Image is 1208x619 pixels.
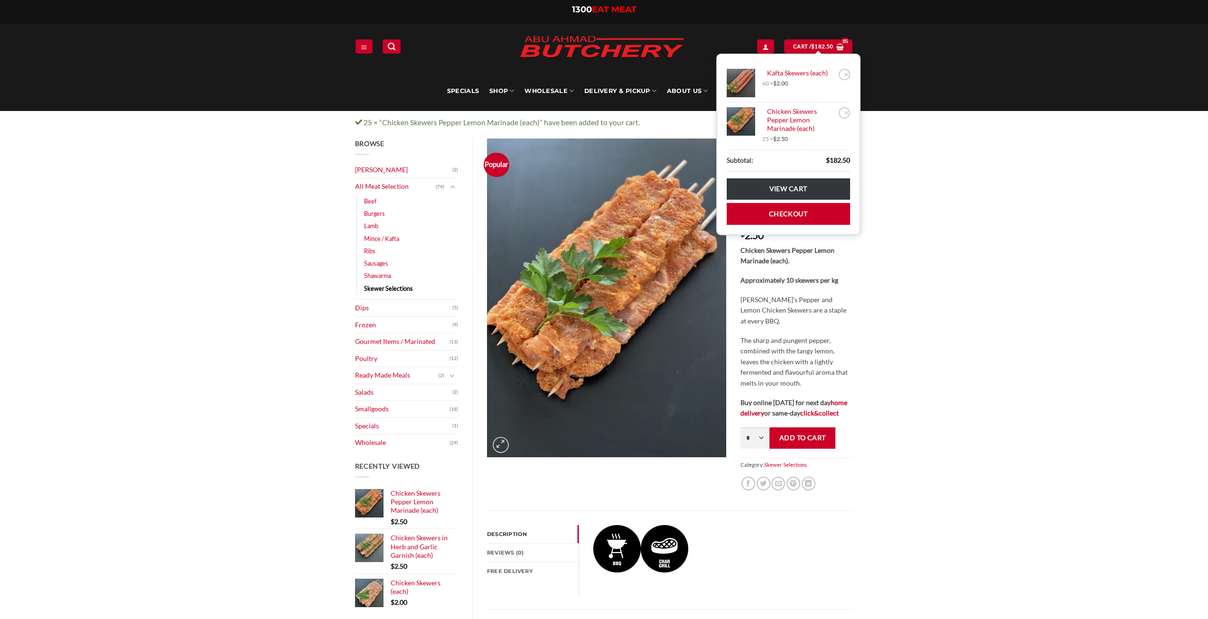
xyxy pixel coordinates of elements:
[391,489,440,515] span: Chicken Skewers Pepper Lemon Marinade (each)
[572,4,637,15] a: 1300EAT MEAT
[826,156,850,164] bdi: 182.50
[762,107,836,133] a: Chicken Skewers Pepper Lemon Marinade (each)
[364,232,399,245] a: Mince / Kafta
[771,477,785,490] a: Email to a Friend
[641,525,688,573] img: Chicken Skewers Pepper Lemon Marinade (each)
[355,317,453,333] a: Frozen
[773,80,788,87] bdi: 2.00
[740,229,764,241] bdi: 2.50
[773,135,777,142] span: $
[487,544,579,562] a: Reviews (0)
[348,117,861,129] div: 25 × “Chicken Skewers Pepper Lemon Marinade (each)” have been added to your cart.
[355,351,450,367] a: Poultry
[740,295,853,327] p: [PERSON_NAME]’s Pepper and Lemon Chicken Skewers are a staple at every BBQ.
[355,384,453,401] a: Salads
[355,178,436,195] a: All Meat Selection
[391,598,407,606] bdi: 2.00
[572,4,592,15] span: 1300
[487,562,579,580] a: FREE Delivery
[447,71,479,111] a: Specials
[364,220,378,232] a: Lamb
[773,80,777,87] span: $
[493,437,509,453] a: Zoom
[487,525,579,543] a: Description
[364,282,413,295] a: Skewer Selections
[449,436,458,450] span: (29)
[764,462,807,468] a: Skewer Selections
[524,71,574,111] a: Wholesale
[762,135,788,143] span: 25 ×
[391,579,440,595] span: Chicken Skewers (each)
[355,139,384,148] span: Browse
[439,369,444,383] span: (2)
[667,71,708,111] a: About Us
[355,333,450,350] a: Gourmet Items / Marinated
[793,42,833,51] span: Cart /
[355,401,450,417] a: Smallgoods
[364,207,385,220] a: Burgers
[391,489,459,515] a: Chicken Skewers Pepper Lemon Marinade (each)
[839,69,850,80] a: Remove Kafta Skewers (each) from cart
[740,335,853,389] p: The sharp and pungent pepper, combined with the tangy lemon, leaves the chicken with a lightly fe...
[740,276,838,284] strong: Approximately 10 skewers per kg
[487,139,726,457] img: Chicken Skewers Pepper Lemon Marinade (each)
[802,477,815,490] a: Share on LinkedIn
[391,517,407,526] bdi: 2.50
[584,71,656,111] a: Delivery & Pickup
[364,245,375,257] a: Ribs
[811,43,833,49] bdi: 182.50
[593,525,641,573] img: Chicken Skewers Pepper Lemon Marinade (each)
[839,107,850,119] a: Remove Chicken Skewers Pepper Lemon Marinade (each) from cart
[784,39,852,53] a: View cart
[740,398,847,417] strong: Buy online [DATE] for next day or same-day
[449,351,458,366] span: (12)
[355,434,450,451] a: Wholesale
[811,42,815,51] span: $
[355,300,453,316] a: Dips
[452,419,458,433] span: (1)
[364,269,391,282] a: Shawarma
[447,182,458,192] button: Toggle
[757,477,770,490] a: Share on Twitter
[391,517,394,526] span: $
[727,155,753,166] strong: Subtotal:
[787,477,800,490] a: Pin on Pinterest
[773,135,788,142] bdi: 2.50
[355,367,439,384] a: Ready Made Meals
[740,230,745,238] span: $
[826,156,830,164] span: $
[592,4,637,15] span: EAT MEAT
[757,39,774,53] a: My account
[391,534,448,559] span: Chicken Skewers in Herb and Garlic Garnish (each)
[762,80,788,87] span: 60 ×
[452,163,458,177] span: (2)
[391,562,407,570] bdi: 2.50
[391,579,459,596] a: Chicken Skewers (each)
[452,385,458,399] span: (2)
[364,195,376,207] a: Beef
[512,29,692,65] img: Abu Ahmad Butchery
[762,69,836,77] a: Kafta Skewers (each)
[800,409,839,417] a: click&collect
[769,427,835,449] button: Add to cart
[489,71,514,111] a: SHOP
[727,178,850,200] a: View cart
[356,39,373,53] a: Menu
[391,562,394,570] span: $
[355,162,453,178] a: [PERSON_NAME]
[449,335,458,349] span: (13)
[452,301,458,315] span: (5)
[391,598,394,606] span: $
[740,246,834,265] strong: Chicken Skewers Pepper Lemon Marinade (each).
[391,534,459,560] a: Chicken Skewers in Herb and Garlic Garnish (each)
[436,180,444,194] span: (74)
[452,318,458,332] span: (9)
[741,477,755,490] a: Share on Facebook
[383,39,401,53] a: Search
[355,418,453,434] a: Specials
[449,402,458,416] span: (18)
[355,462,421,470] span: Recently Viewed
[364,257,388,269] a: Sausages
[740,458,853,471] span: Category:
[447,370,458,381] button: Toggle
